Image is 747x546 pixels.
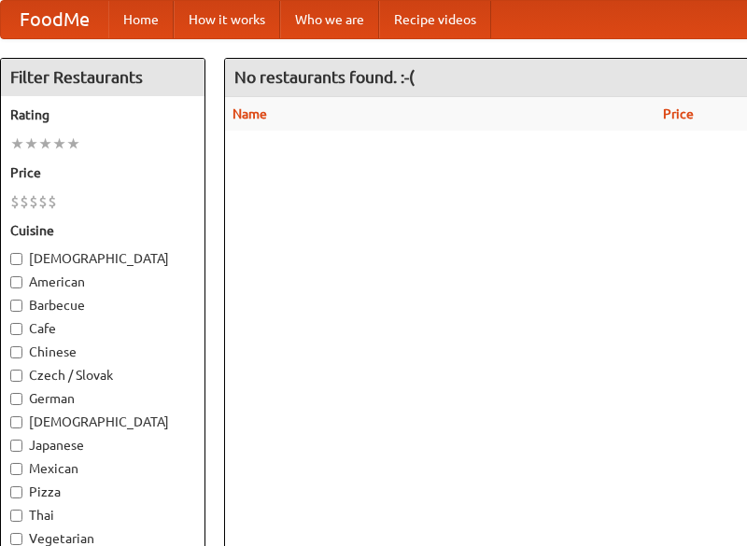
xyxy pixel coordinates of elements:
li: $ [10,191,20,212]
a: Name [233,106,267,121]
label: German [10,389,195,408]
input: Vegetarian [10,533,22,545]
label: [DEMOGRAPHIC_DATA] [10,413,195,431]
h5: Price [10,163,195,182]
label: Barbecue [10,296,195,315]
label: Cafe [10,319,195,338]
input: Mexican [10,463,22,475]
a: FoodMe [1,1,108,38]
li: $ [48,191,57,212]
label: Czech / Slovak [10,366,195,385]
input: Cafe [10,323,22,335]
a: Home [108,1,174,38]
label: Pizza [10,483,195,501]
a: Price [663,106,694,121]
a: How it works [174,1,280,38]
input: Pizza [10,486,22,498]
label: Chinese [10,343,195,361]
input: American [10,276,22,288]
input: Czech / Slovak [10,370,22,382]
h4: Filter Restaurants [1,59,204,96]
li: ★ [66,133,80,154]
label: American [10,273,195,291]
li: ★ [24,133,38,154]
input: [DEMOGRAPHIC_DATA] [10,416,22,428]
a: Recipe videos [379,1,491,38]
h5: Cuisine [10,221,195,240]
label: Japanese [10,436,195,455]
input: Thai [10,510,22,522]
li: ★ [10,133,24,154]
input: Chinese [10,346,22,358]
input: Japanese [10,440,22,452]
a: Who we are [280,1,379,38]
label: Mexican [10,459,195,478]
label: Thai [10,506,195,525]
li: ★ [38,133,52,154]
ng-pluralize: No restaurants found. :-( [234,68,415,86]
li: $ [20,191,29,212]
input: Barbecue [10,300,22,312]
label: [DEMOGRAPHIC_DATA] [10,249,195,268]
input: German [10,393,22,405]
input: [DEMOGRAPHIC_DATA] [10,253,22,265]
h5: Rating [10,105,195,124]
li: ★ [52,133,66,154]
li: $ [29,191,38,212]
li: $ [38,191,48,212]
